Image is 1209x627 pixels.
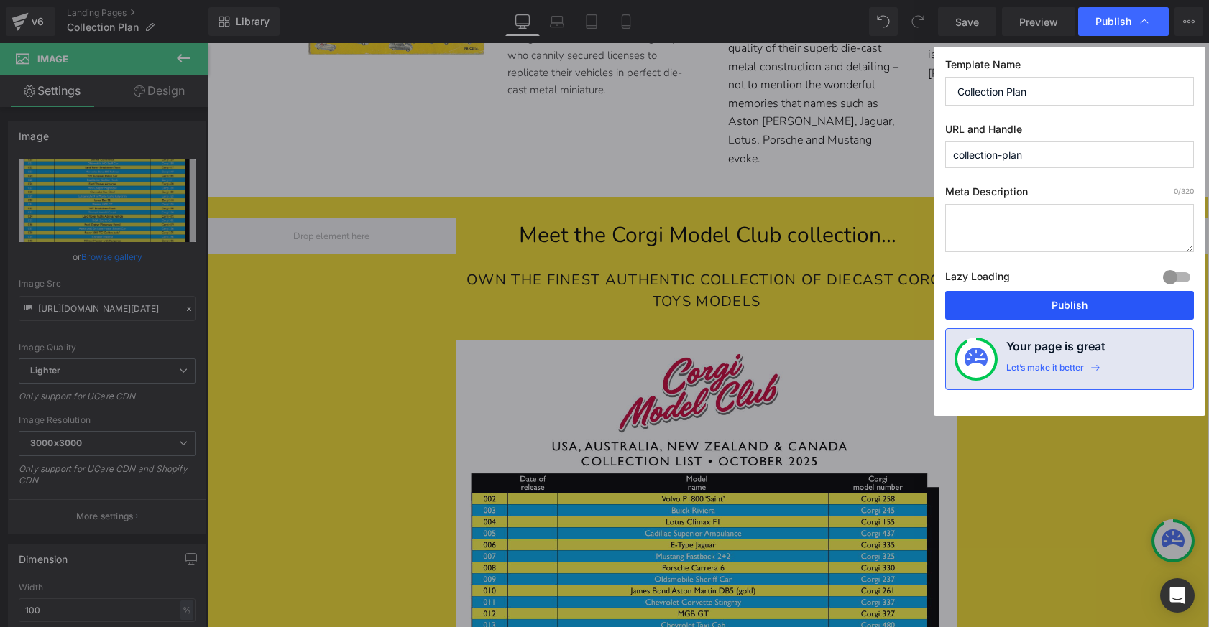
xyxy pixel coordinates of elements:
[1006,338,1105,362] h4: Your page is great
[1160,578,1195,613] div: Open Intercom Messenger
[945,58,1194,77] label: Template Name
[1174,187,1194,195] span: /320
[965,348,988,371] img: onboarding-status.svg
[945,267,1010,291] label: Lazy Loading
[259,227,739,268] span: OWN THE FINEST AUTHENTIC COLLECTION OF DIECAST CORGI TOYS MODELS
[1095,15,1131,28] span: Publish
[1006,362,1084,381] div: Let’s make it better
[945,123,1194,141] label: URL and Handle
[311,177,689,207] b: Meet the Corgi Model Club collection...
[945,185,1194,204] label: Meta Description
[1174,187,1178,195] span: 0
[945,291,1194,320] button: Publish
